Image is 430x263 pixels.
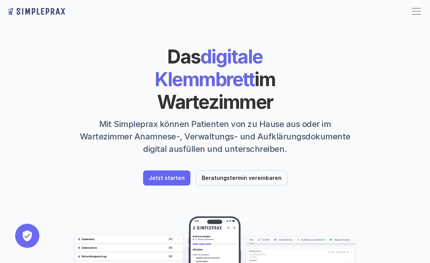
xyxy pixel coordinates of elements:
[73,118,357,155] p: Mit Simpleprax können Patienten von zu Hause aus oder im Wartezimmer Anamnese-, Verwaltungs- und ...
[149,175,185,181] p: Jetzt starten
[106,45,324,113] h1: digitale Klemmbrett
[202,175,282,181] p: Beratungstermin vereinbaren
[167,45,200,68] span: Das
[157,68,279,113] span: im Wartezimmer
[143,170,190,186] a: Jetzt starten
[196,170,287,186] a: Beratungstermin vereinbaren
